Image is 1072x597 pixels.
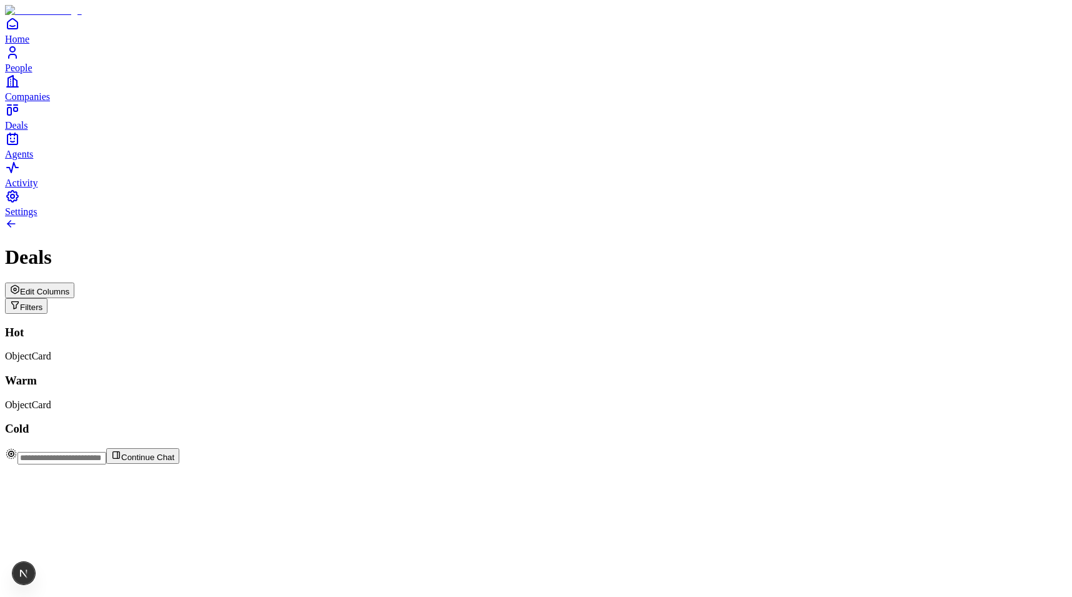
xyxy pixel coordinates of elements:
a: People [5,45,1067,73]
button: Open natural language filter [5,298,47,314]
a: Agents [5,131,1067,159]
div: ObjectCard [5,399,1067,411]
img: Item Brain Logo [5,5,82,16]
div: ObjectCard [5,351,1067,362]
button: Edit Columns [5,283,74,298]
span: Edit Columns [20,287,69,296]
a: Deals [5,103,1067,131]
h3: Hot [5,326,1067,339]
span: Home [5,34,29,44]
span: Companies [5,91,50,102]
h1: Deals [5,246,1067,269]
span: People [5,63,32,73]
span: Deals [5,120,27,131]
a: Activity [5,160,1067,188]
span: Activity [5,178,37,188]
button: Continue Chat [106,448,179,464]
div: Continue Chat [5,448,1067,464]
a: Home [5,16,1067,44]
a: Settings [5,189,1067,217]
h3: Warm [5,374,1067,388]
a: Companies [5,74,1067,102]
span: Continue Chat [121,453,174,462]
span: Agents [5,149,33,159]
span: Settings [5,206,37,217]
div: Open natural language filter [5,298,1067,314]
h3: Cold [5,422,1067,436]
